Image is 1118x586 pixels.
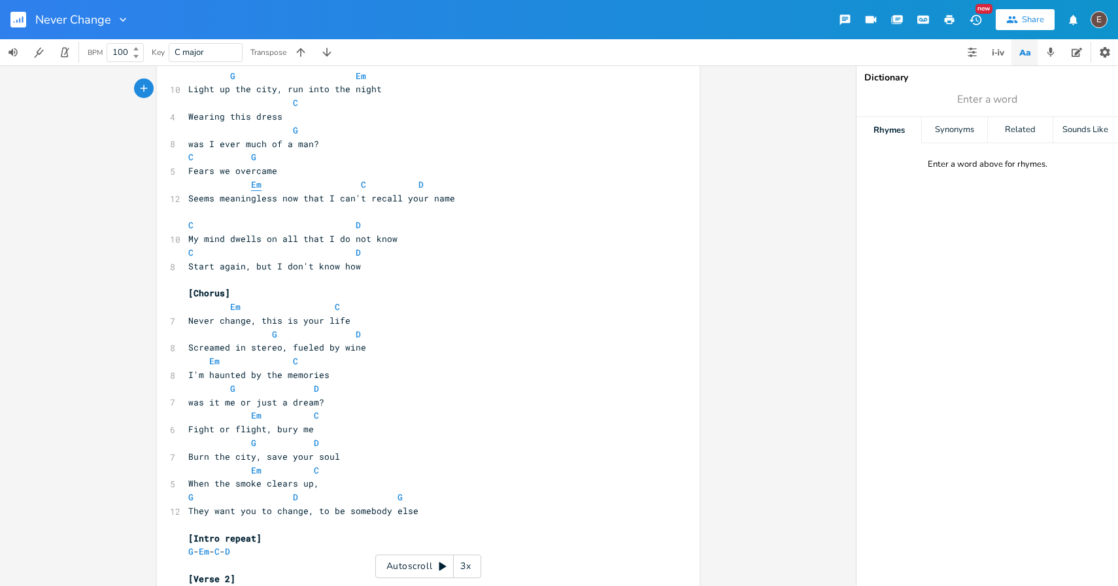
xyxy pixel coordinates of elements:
[1022,14,1044,26] div: Share
[398,491,403,503] span: G
[188,545,230,557] span: - - -
[996,9,1055,30] button: Share
[293,124,298,136] span: G
[188,545,194,557] span: G
[356,70,366,82] span: Em
[214,545,220,557] span: C
[188,151,194,163] span: C
[188,573,235,585] span: [Verse 2]
[188,247,194,258] span: C
[250,48,286,56] div: Transpose
[188,165,277,177] span: Fears we overcame
[188,341,366,353] span: Screamed in stereo, fueled by wine
[314,464,319,476] span: C
[188,451,340,462] span: Burn the city, save your soul
[272,328,277,340] span: G
[335,301,340,313] span: C
[152,48,165,56] div: Key
[188,233,398,245] span: My mind dwells on all that I do not know
[188,423,314,435] span: Fight or flight, bury me
[188,491,194,503] span: G
[88,49,103,56] div: BPM
[188,287,230,299] span: [Chorus]
[856,117,921,143] div: Rhymes
[864,73,1110,82] div: Dictionary
[988,117,1053,143] div: Related
[922,117,987,143] div: Synonyms
[1053,117,1118,143] div: Sounds Like
[928,159,1047,170] div: Enter a word above for rhymes.
[188,111,282,122] span: Wearing this dress
[188,192,455,204] span: Seems meaningless now that I can't recall your name
[957,92,1017,107] span: Enter a word
[188,219,194,231] span: C
[209,355,220,367] span: Em
[188,396,324,408] span: was it me or just a dream?
[251,409,262,421] span: Em
[188,532,262,544] span: [Intro repeat]
[418,179,424,190] span: D
[188,83,382,95] span: Light up the city, run into the night
[230,383,235,394] span: G
[975,4,992,14] div: New
[454,555,477,578] div: 3x
[251,464,262,476] span: Em
[314,409,319,421] span: C
[293,355,298,367] span: C
[251,151,256,163] span: G
[188,505,418,517] span: They want you to change, to be somebody else
[188,477,319,489] span: When the smoke clears up,
[356,219,361,231] span: D
[199,545,209,557] span: Em
[188,138,319,150] span: was I ever much of a man?
[314,383,319,394] span: D
[251,179,262,191] span: Em
[356,247,361,258] span: D
[188,369,330,381] span: I'm haunted by the memories
[188,315,350,326] span: Never change, this is your life
[35,14,111,26] span: Never Change
[356,328,361,340] span: D
[314,437,319,449] span: D
[230,301,241,313] span: Em
[375,555,481,578] div: Autoscroll
[225,545,230,557] span: D
[293,97,298,109] span: C
[1091,5,1108,35] button: E
[293,491,298,503] span: D
[230,70,235,82] span: G
[1091,11,1108,28] div: edward
[175,46,204,58] span: C major
[361,179,366,190] span: C
[251,437,256,449] span: G
[962,8,989,31] button: New
[188,260,361,272] span: Start again, but I don't know how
